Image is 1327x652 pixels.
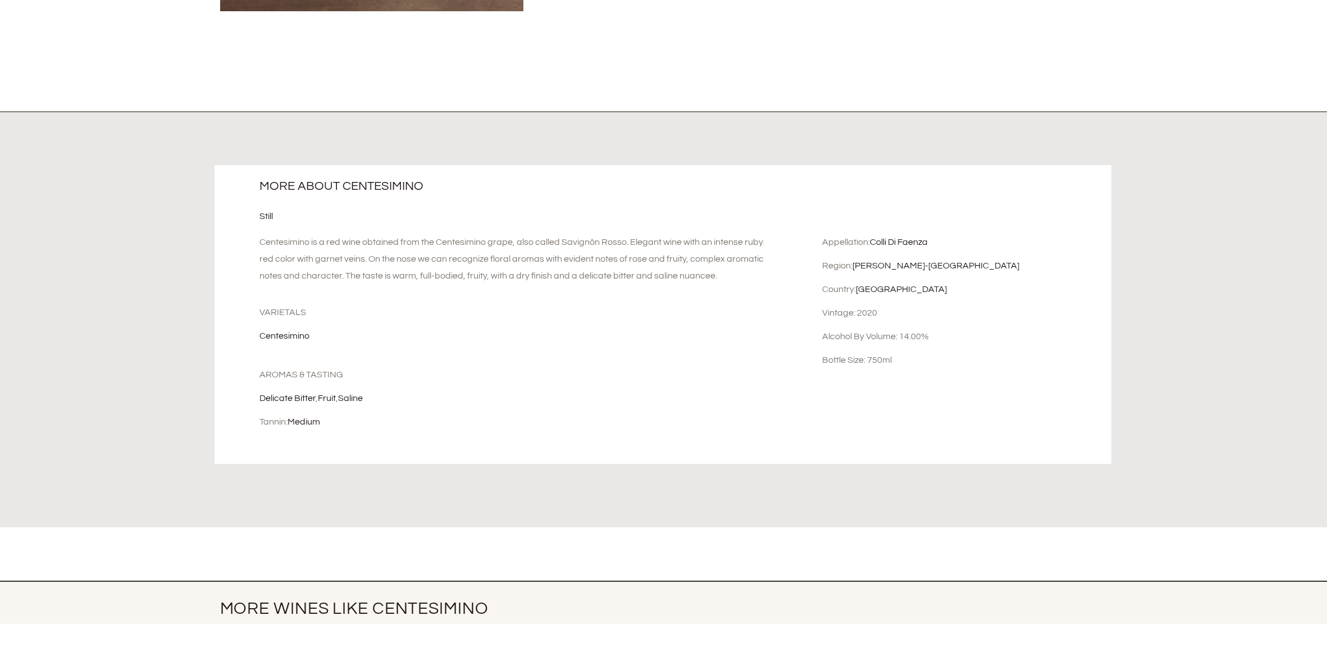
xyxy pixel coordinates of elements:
a: Medium [288,417,320,426]
a: [PERSON_NAME]-[GEOGRAPHIC_DATA] [852,261,1019,270]
div: Alcohol by volume: 14.00% [822,330,1102,343]
div: Tannin: [259,416,769,428]
div: Appellation: [822,236,1102,248]
h2: More about Centesimino [259,179,764,194]
a: fruit [318,394,336,403]
a: [GEOGRAPHIC_DATA] [856,285,947,294]
div: , , [259,392,769,404]
div: Bottle Size: 750ml [822,354,1102,366]
div: Vintage: 2020 [822,307,1102,319]
a: Colli di Faenza [870,238,928,247]
a: saline [338,394,363,403]
h2: Aromas & Tasting [259,368,769,381]
div: Centesimino is a red wine obtained from the Centesimino grape, also called Savignôn Rosso. Elegan... [259,234,769,284]
a: Centesimino [259,331,309,340]
a: delicate bitter [259,394,316,403]
h2: More wines like Centesimino [220,599,808,618]
div: Region: [822,259,1102,272]
h2: Varietals [259,306,769,318]
a: Still [259,212,273,221]
div: Country: [822,283,1102,295]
